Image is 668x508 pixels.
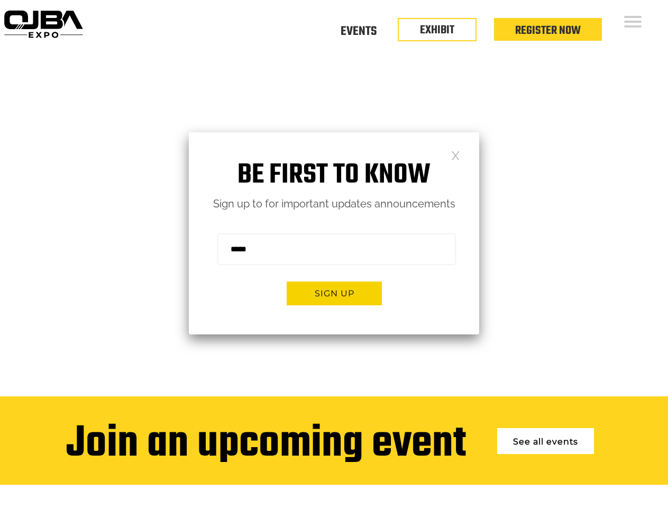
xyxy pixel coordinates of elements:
a: Close [451,150,460,159]
a: EXHIBIT [420,21,454,39]
a: Register Now [515,22,581,40]
div: Join an upcoming event [66,420,466,469]
p: Sign up to for important updates announcements [189,195,479,213]
h1: Be first to know [189,159,479,192]
a: See all events [497,428,594,454]
button: Sign up [287,282,382,305]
